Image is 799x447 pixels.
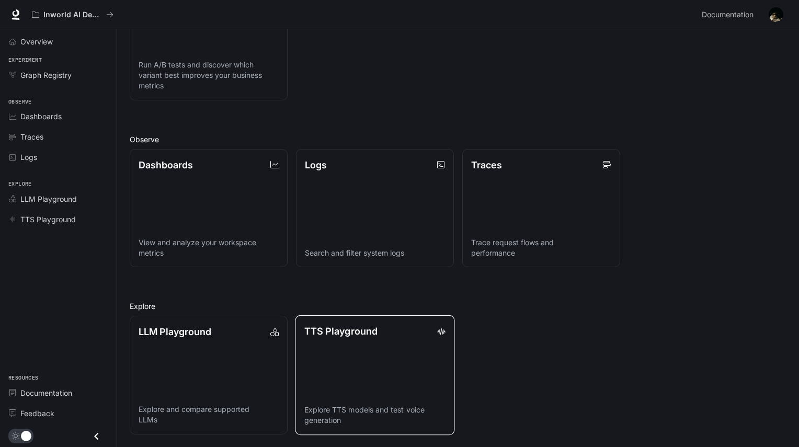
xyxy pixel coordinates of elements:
span: Traces [20,131,43,142]
a: TracesTrace request flows and performance [462,149,620,268]
span: Overview [20,36,53,47]
a: Traces [4,128,112,146]
div: Sort A > Z [4,24,795,33]
span: LLM Playground [20,193,77,204]
a: DashboardsView and analyze your workspace metrics [130,149,288,268]
p: Search and filter system logs [305,248,445,258]
span: Dark mode toggle [21,430,31,441]
span: Documentation [702,8,754,21]
a: Documentation [698,4,761,25]
p: View and analyze your workspace metrics [139,237,279,258]
span: Logs [20,152,37,163]
a: LogsSearch and filter system logs [296,149,454,268]
span: Feedback [20,408,54,419]
div: Options [4,62,795,71]
p: Trace request flows and performance [471,237,611,258]
p: Logs [305,158,327,172]
span: Documentation [20,387,72,398]
span: Graph Registry [20,70,72,81]
div: Sort New > Old [4,33,795,43]
a: TTS Playground [4,210,112,228]
button: User avatar [766,4,786,25]
p: Traces [471,158,502,172]
a: LLM Playground [4,190,112,208]
button: All workspaces [27,4,118,25]
p: Inworld AI Demos [43,10,102,19]
h2: Observe [130,134,786,145]
a: Feedback [4,404,112,422]
a: Overview [4,32,112,51]
a: Documentation [4,384,112,402]
div: Delete [4,52,795,62]
a: Graph Registry [4,66,112,84]
img: User avatar [769,7,783,22]
p: Dashboards [139,158,193,172]
a: Dashboards [4,107,112,125]
p: Explore TTS models and test voice generation [304,405,446,426]
a: Logs [4,148,112,166]
h2: Explore [130,301,786,312]
span: TTS Playground [20,214,76,225]
span: Dashboards [20,111,62,122]
p: Run A/B tests and discover which variant best improves your business metrics [139,60,279,91]
p: TTS Playground [304,324,378,338]
p: LLM Playground [139,325,211,339]
div: Move To ... [4,43,795,52]
a: TTS PlaygroundExplore TTS models and test voice generation [295,315,454,435]
div: Sign out [4,71,795,81]
p: Explore and compare supported LLMs [139,404,279,425]
a: LLM PlaygroundExplore and compare supported LLMs [130,316,288,434]
button: Close drawer [85,426,108,447]
div: Home [4,4,219,14]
